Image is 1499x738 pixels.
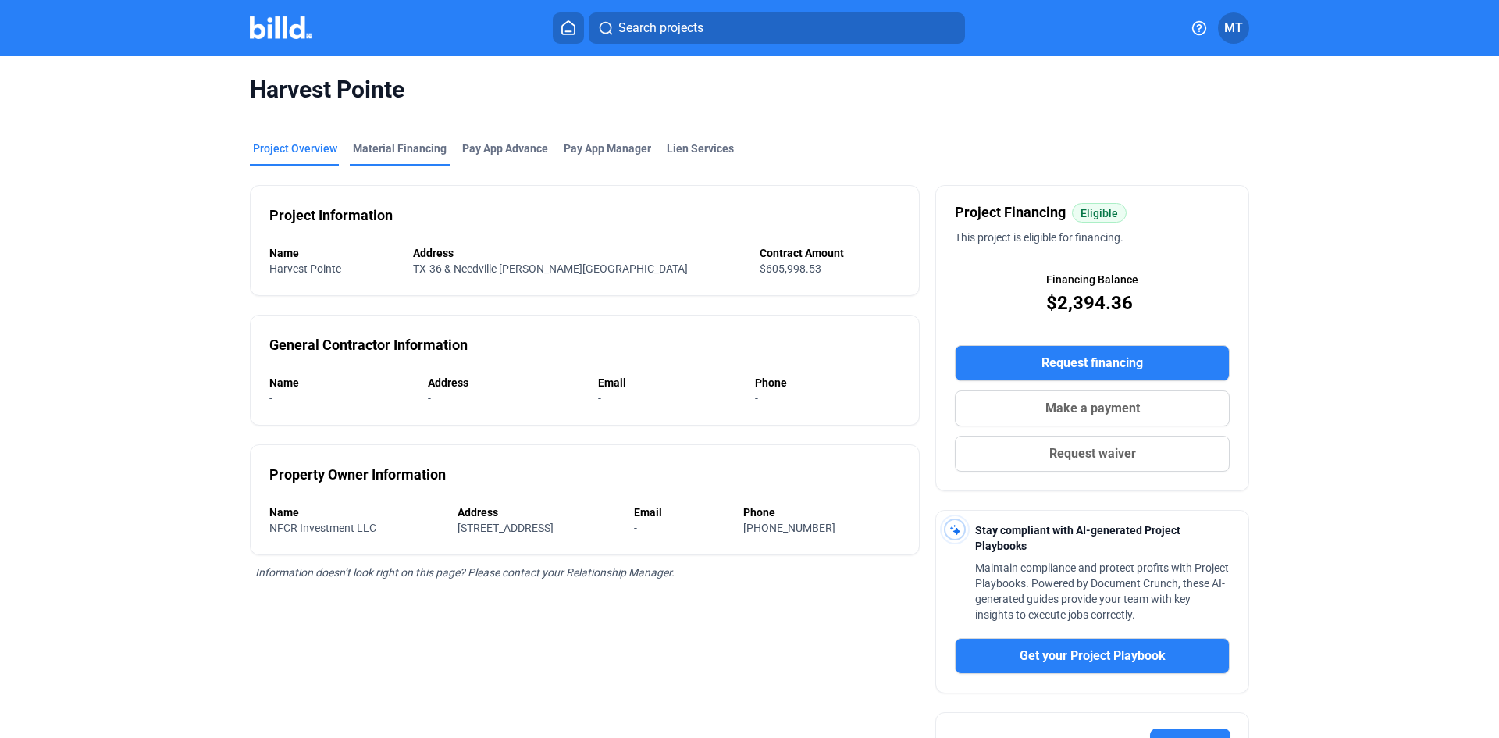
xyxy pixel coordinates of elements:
span: $2,394.36 [1046,291,1133,316]
div: Contract Amount [760,245,900,261]
button: Search projects [589,12,965,44]
div: Address [413,245,744,261]
div: Name [269,504,442,520]
span: NFCR Investment LLC [269,522,376,534]
span: Harvest Pointe [269,262,341,275]
div: Pay App Advance [462,141,548,156]
div: General Contractor Information [269,334,468,356]
span: This project is eligible for financing. [955,231,1123,244]
span: - [598,392,601,405]
div: Project Information [269,205,393,226]
div: Email [598,375,739,390]
span: Request financing [1041,354,1143,373]
button: Request waiver [955,436,1230,472]
span: Project Financing [955,201,1066,223]
span: Make a payment [1045,399,1140,418]
button: Get your Project Playbook [955,638,1230,674]
span: Pay App Manager [564,141,651,156]
span: $605,998.53 [760,262,821,275]
div: Email [634,504,728,520]
span: Search projects [618,19,703,37]
button: Make a payment [955,390,1230,426]
div: Phone [743,504,901,520]
span: Financing Balance [1046,272,1138,287]
span: Maintain compliance and protect profits with Project Playbooks. Powered by Document Crunch, these... [975,562,1229,621]
span: - [269,392,272,405]
span: - [428,392,431,405]
div: Lien Services [667,141,734,156]
div: Address [458,504,619,520]
span: Request waiver [1049,444,1136,463]
div: Project Overview [253,141,337,156]
span: - [634,522,637,534]
img: Billd Company Logo [250,16,312,39]
span: [STREET_ADDRESS] [458,522,554,534]
div: Material Financing [353,141,447,156]
button: Request financing [955,345,1230,381]
div: Name [269,245,397,261]
button: MT [1218,12,1249,44]
div: Property Owner Information [269,464,446,486]
span: Get your Project Playbook [1020,647,1166,665]
mat-chip: Eligible [1072,203,1127,223]
span: Information doesn’t look right on this page? Please contact your Relationship Manager. [255,566,675,579]
span: - [755,392,758,405]
span: Harvest Pointe [250,75,1249,105]
span: MT [1224,19,1243,37]
div: Phone [755,375,900,390]
span: [PHONE_NUMBER] [743,522,835,534]
span: TX-36 & Needville [PERSON_NAME][GEOGRAPHIC_DATA] [413,262,688,275]
div: Address [428,375,582,390]
span: Stay compliant with AI-generated Project Playbooks [975,524,1180,552]
div: Name [269,375,412,390]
